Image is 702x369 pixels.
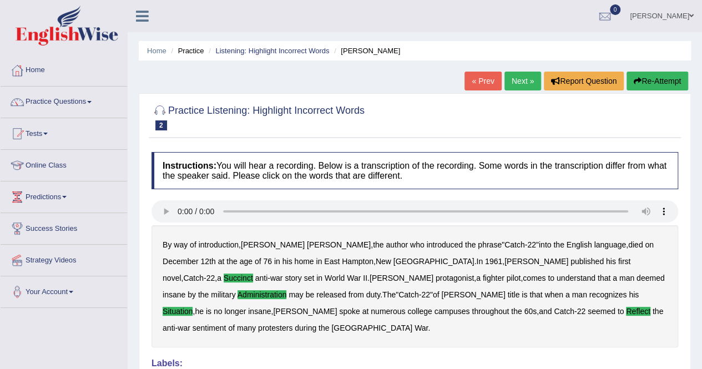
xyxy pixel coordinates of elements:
a: Practice Questions [1,87,127,114]
b: [GEOGRAPHIC_DATA] [393,257,474,266]
b: the [511,307,522,316]
button: Report Question [544,72,624,90]
a: Success Stories [1,213,127,241]
b: [PERSON_NAME] [273,307,337,316]
b: understand [557,274,595,282]
b: on [645,240,654,249]
b: set [304,274,315,282]
b: way [174,240,188,249]
b: the [319,323,329,332]
b: when [544,290,563,299]
b: to [618,307,624,316]
b: in [316,257,322,266]
b: who [410,240,425,249]
b: be [306,290,315,299]
b: succinct [224,274,253,282]
b: 22 [206,274,215,282]
b: 76 [263,257,272,266]
h4: You will hear a recording. Below is a transcription of the recording. Some words in the transcrip... [151,152,678,189]
b: Catch [504,240,525,249]
b: The [382,290,396,299]
b: anti [255,274,268,282]
b: introduction [199,240,239,249]
b: reflect [626,307,650,316]
b: man [572,290,587,299]
b: in [274,257,280,266]
b: that [598,274,610,282]
a: Online Class [1,150,127,178]
b: by [188,290,196,299]
b: no [214,307,223,316]
b: many [237,323,256,332]
b: In [476,257,483,266]
b: Hampton [342,257,373,266]
b: situation [163,307,193,316]
b: spoke [339,307,360,316]
button: Re-Attempt [627,72,688,90]
b: the [198,290,209,299]
b: is [206,307,211,316]
b: war [270,274,283,282]
a: Home [1,55,127,83]
b: Catch [398,290,419,299]
b: published [570,257,604,266]
a: Next » [504,72,541,90]
b: of [190,240,196,249]
b: introduced [426,240,462,249]
b: insane [163,290,185,299]
h2: Practice Listening: Highlight Incorrect Words [151,103,365,130]
b: a [613,274,617,282]
b: first [618,257,631,266]
b: fighter [483,274,504,282]
b: that [529,290,542,299]
b: [PERSON_NAME] [504,257,568,266]
b: 60s [524,307,537,316]
b: Catch [183,274,204,282]
a: Your Account [1,276,127,304]
b: a [476,274,481,282]
b: in [316,274,322,282]
b: man [619,274,634,282]
b: at [362,307,369,316]
li: Practice [168,46,204,56]
b: from [349,290,364,299]
b: anti [163,323,175,332]
b: Catch [554,307,574,316]
b: age [240,257,252,266]
b: New [376,257,391,266]
b: East [324,257,340,266]
b: deemed [637,274,665,282]
b: his [606,257,616,266]
b: comes [523,274,546,282]
b: pilot [507,274,521,282]
b: home [294,257,314,266]
a: Strategy Videos [1,245,127,272]
b: duty [366,290,380,299]
b: the [373,240,383,249]
b: into [539,240,552,249]
b: of [433,290,440,299]
li: [PERSON_NAME] [331,46,400,56]
b: [PERSON_NAME] [241,240,305,249]
b: his [282,257,292,266]
h4: Labels: [151,358,678,368]
b: recognizes [589,290,627,299]
b: military [211,290,235,299]
b: the [465,240,476,249]
b: administration [238,290,287,299]
b: the [553,240,564,249]
b: War [415,323,428,332]
b: language [594,240,626,249]
b: protesters [258,323,292,332]
b: of [255,257,261,266]
b: title [507,290,519,299]
b: story [285,274,301,282]
div: , , " - " , , . , , - , - . , , . " - " , , , - - . [151,225,678,347]
b: his [629,290,639,299]
b: [GEOGRAPHIC_DATA] [331,323,412,332]
a: Home [147,47,166,55]
b: [PERSON_NAME] [370,274,433,282]
b: of [228,323,235,332]
b: he [195,307,204,316]
b: author [386,240,408,249]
